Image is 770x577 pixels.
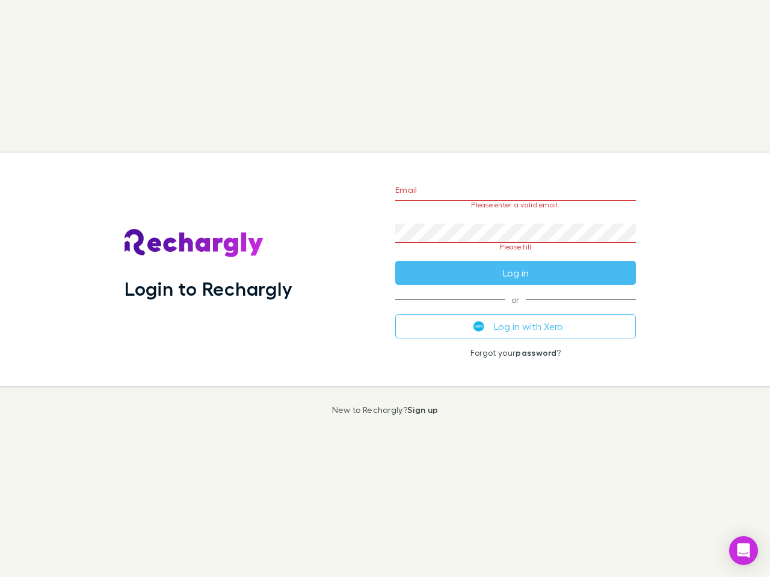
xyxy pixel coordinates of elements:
button: Log in with Xero [395,314,636,338]
a: Sign up [407,405,438,415]
img: Xero's logo [473,321,484,332]
p: New to Rechargly? [332,405,439,415]
p: Please fill [395,243,636,251]
h1: Login to Rechargly [125,277,292,300]
p: Please enter a valid email. [395,201,636,209]
button: Log in [395,261,636,285]
img: Rechargly's Logo [125,229,264,258]
a: password [516,347,556,358]
div: Open Intercom Messenger [729,536,758,565]
span: or [395,299,636,300]
p: Forgot your ? [395,348,636,358]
